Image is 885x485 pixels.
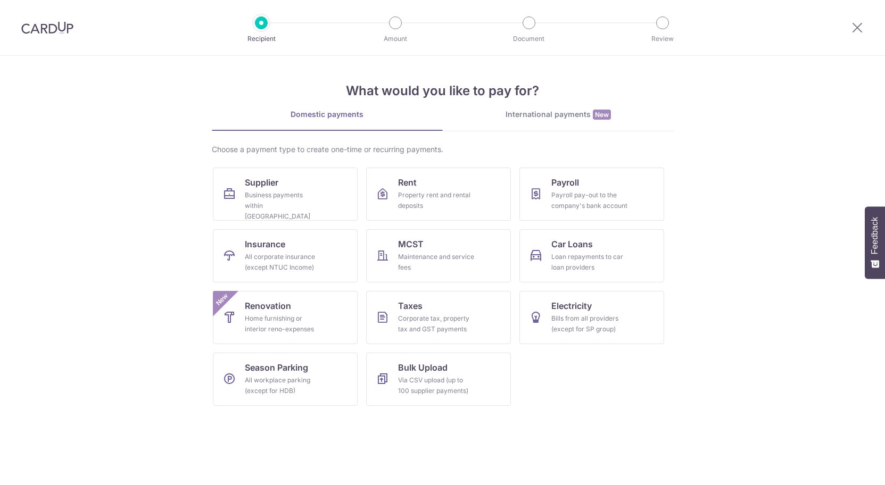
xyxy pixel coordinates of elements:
div: All workplace parking (except for HDB) [245,375,321,396]
a: MCSTMaintenance and service fees [366,229,511,282]
span: New [593,110,611,120]
h4: What would you like to pay for? [212,81,674,101]
span: Renovation [245,299,291,312]
div: Domestic payments [212,109,443,120]
span: Bulk Upload [398,361,448,374]
div: Choose a payment type to create one-time or recurring payments. [212,144,674,155]
span: Insurance [245,238,285,250]
iframe: Opens a widget where you can find more information [816,453,874,480]
div: All corporate insurance (except NTUC Income) [245,252,321,273]
a: RenovationHome furnishing or interior reno-expensesNew [213,291,358,344]
p: Amount [356,34,435,44]
a: PayrollPayroll pay-out to the company's bank account [519,168,664,221]
p: Review [623,34,702,44]
div: Home furnishing or interior reno-expenses [245,313,321,335]
span: Supplier [245,176,278,189]
a: Season ParkingAll workplace parking (except for HDB) [213,353,358,406]
p: Recipient [222,34,301,44]
span: Rent [398,176,417,189]
div: Via CSV upload (up to 100 supplier payments) [398,375,475,396]
div: Payroll pay-out to the company's bank account [551,190,628,211]
a: TaxesCorporate tax, property tax and GST payments [366,291,511,344]
span: Feedback [870,217,880,254]
span: Electricity [551,299,592,312]
a: Bulk UploadVia CSV upload (up to 100 supplier payments) [366,353,511,406]
div: Maintenance and service fees [398,252,475,273]
div: Property rent and rental deposits [398,190,475,211]
img: CardUp [21,21,73,34]
span: MCST [398,238,424,250]
p: Document [490,34,568,44]
span: Taxes [398,299,423,312]
span: Season Parking [245,361,308,374]
span: Car Loans [551,238,593,250]
a: ElectricityBills from all providers (except for SP group) [519,291,664,344]
span: Payroll [551,176,579,189]
div: Loan repayments to car loan providers [551,252,628,273]
div: Business payments within [GEOGRAPHIC_DATA] [245,190,321,222]
a: InsuranceAll corporate insurance (except NTUC Income) [213,229,358,282]
button: Feedback - Show survey [865,206,885,279]
a: SupplierBusiness payments within [GEOGRAPHIC_DATA] [213,168,358,221]
span: New [213,291,230,308]
div: International payments [443,109,674,120]
a: RentProperty rent and rental deposits [366,168,511,221]
a: Car LoansLoan repayments to car loan providers [519,229,664,282]
div: Corporate tax, property tax and GST payments [398,313,475,335]
div: Bills from all providers (except for SP group) [551,313,628,335]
